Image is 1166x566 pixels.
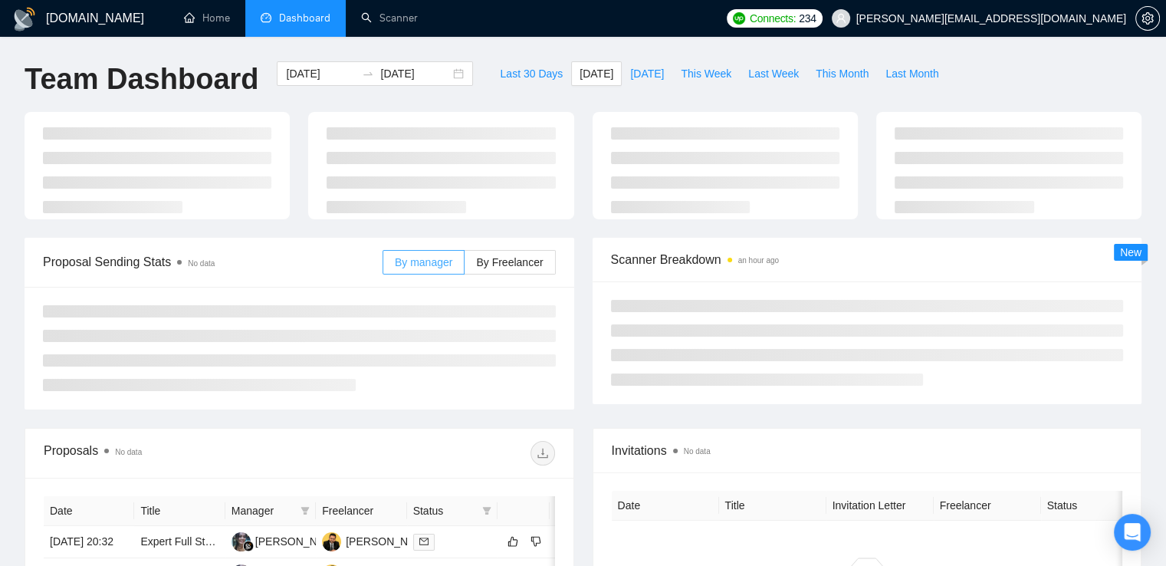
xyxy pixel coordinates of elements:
[934,491,1041,521] th: Freelancer
[611,250,1124,269] span: Scanner Breakdown
[115,448,142,456] span: No data
[530,535,541,548] span: dislike
[413,502,476,519] span: Status
[733,12,745,25] img: upwork-logo.png
[1135,6,1160,31] button: setting
[232,532,251,551] img: RS
[395,256,452,268] span: By manager
[25,61,258,97] h1: Team Dashboard
[297,499,313,522] span: filter
[807,61,877,86] button: This Month
[482,506,491,515] span: filter
[44,441,299,466] div: Proposals
[1041,491,1148,521] th: Status
[630,65,664,82] span: [DATE]
[684,447,711,456] span: No data
[322,535,473,547] a: PP[PERSON_NAME] Punjabi
[1120,246,1141,258] span: New
[243,541,254,551] img: gigradar-bm.png
[188,259,215,268] span: No data
[836,13,846,24] span: user
[43,252,383,271] span: Proposal Sending Stats
[612,491,719,521] th: Date
[225,496,316,526] th: Manager
[816,65,869,82] span: This Month
[507,535,518,548] span: like
[12,7,37,31] img: logo
[500,65,563,82] span: Last 30 Days
[361,12,418,25] a: searchScanner
[255,533,343,550] div: [PERSON_NAME]
[1136,12,1159,25] span: setting
[504,532,522,551] button: like
[681,65,731,82] span: This Week
[612,441,1123,460] span: Invitations
[380,65,450,82] input: End date
[799,10,816,27] span: 234
[527,532,545,551] button: dislike
[738,256,779,265] time: an hour ago
[719,491,826,521] th: Title
[232,502,294,519] span: Manager
[362,67,374,80] span: swap-right
[301,506,310,515] span: filter
[286,65,356,82] input: Start date
[44,496,134,526] th: Date
[479,499,494,522] span: filter
[261,12,271,23] span: dashboard
[184,12,230,25] a: homeHome
[580,65,613,82] span: [DATE]
[571,61,622,86] button: [DATE]
[134,526,225,558] td: Expert Full Stack Developer Needed for React JS and .NET Project
[750,10,796,27] span: Connects:
[491,61,571,86] button: Last 30 Days
[134,496,225,526] th: Title
[1135,12,1160,25] a: setting
[622,61,672,86] button: [DATE]
[748,65,799,82] span: Last Week
[346,533,473,550] div: [PERSON_NAME] Punjabi
[826,491,934,521] th: Invitation Letter
[140,535,461,548] a: Expert Full Stack Developer Needed for React JS and .NET Project
[316,496,406,526] th: Freelancer
[279,12,330,25] span: Dashboard
[740,61,807,86] button: Last Week
[419,537,429,546] span: mail
[877,61,947,86] button: Last Month
[1114,514,1151,551] div: Open Intercom Messenger
[44,526,134,558] td: [DATE] 20:32
[476,256,543,268] span: By Freelancer
[672,61,740,86] button: This Week
[232,535,343,547] a: RS[PERSON_NAME]
[885,65,938,82] span: Last Month
[322,532,341,551] img: PP
[362,67,374,80] span: to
